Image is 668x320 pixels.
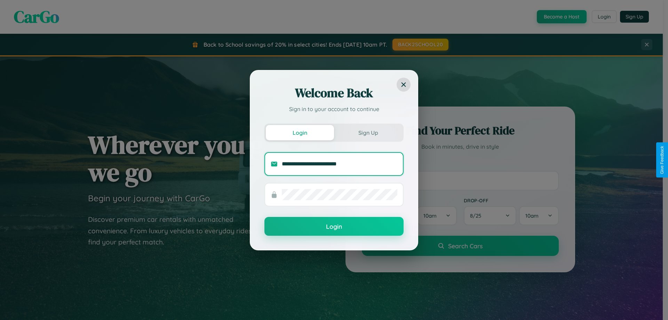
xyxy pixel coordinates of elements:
[660,146,665,174] div: Give Feedback
[264,85,404,101] h2: Welcome Back
[334,125,402,140] button: Sign Up
[264,105,404,113] p: Sign in to your account to continue
[264,217,404,236] button: Login
[266,125,334,140] button: Login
